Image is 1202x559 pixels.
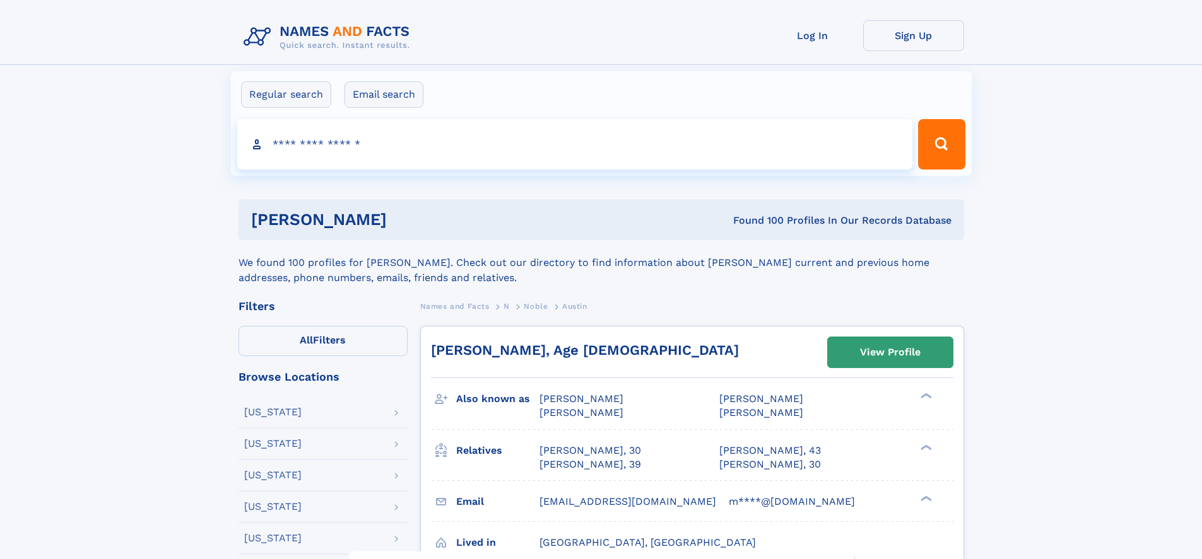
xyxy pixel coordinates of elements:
[237,119,913,170] input: search input
[431,342,739,358] a: [PERSON_NAME], Age [DEMOGRAPHIC_DATA]
[239,301,408,312] div: Filters
[539,406,623,418] span: [PERSON_NAME]
[918,119,965,170] button: Search Button
[539,536,756,548] span: [GEOGRAPHIC_DATA], [GEOGRAPHIC_DATA]
[917,443,933,451] div: ❯
[456,491,539,512] h3: Email
[241,81,331,108] label: Regular search
[917,392,933,400] div: ❯
[539,444,641,458] a: [PERSON_NAME], 30
[251,212,560,228] h1: [PERSON_NAME]
[244,533,302,543] div: [US_STATE]
[539,393,623,405] span: [PERSON_NAME]
[539,495,716,507] span: [EMAIL_ADDRESS][DOMAIN_NAME]
[244,407,302,417] div: [US_STATE]
[504,298,510,314] a: N
[524,298,548,314] a: Noble
[244,470,302,480] div: [US_STATE]
[539,458,641,471] a: [PERSON_NAME], 39
[300,334,313,346] span: All
[456,388,539,410] h3: Also known as
[420,298,490,314] a: Names and Facts
[244,439,302,449] div: [US_STATE]
[828,337,953,367] a: View Profile
[762,20,863,51] a: Log In
[239,326,408,356] label: Filters
[456,440,539,461] h3: Relatives
[524,302,548,311] span: Noble
[504,302,510,311] span: N
[917,494,933,502] div: ❯
[719,458,821,471] a: [PERSON_NAME], 30
[239,240,964,285] div: We found 100 profiles for [PERSON_NAME]. Check out our directory to find information about [PERSO...
[562,302,587,311] span: Austin
[239,20,420,54] img: Logo Names and Facts
[560,214,952,228] div: Found 100 Profiles In Our Records Database
[860,338,921,367] div: View Profile
[863,20,964,51] a: Sign Up
[719,444,821,458] a: [PERSON_NAME], 43
[719,393,803,405] span: [PERSON_NAME]
[456,532,539,553] h3: Lived in
[244,502,302,512] div: [US_STATE]
[239,371,408,383] div: Browse Locations
[719,406,803,418] span: [PERSON_NAME]
[345,81,423,108] label: Email search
